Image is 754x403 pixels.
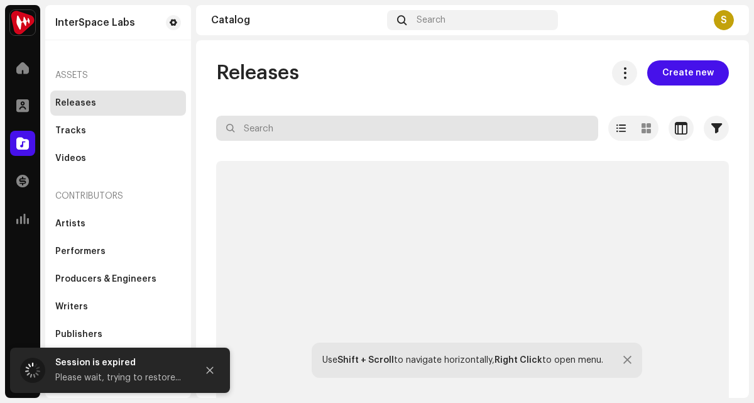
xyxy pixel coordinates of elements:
[55,98,96,108] div: Releases
[55,18,135,28] div: InterSpace Labs
[55,329,102,340] div: Publishers
[55,246,106,257] div: Performers
[216,60,299,86] span: Releases
[50,239,186,264] re-m-nav-item: Performers
[55,274,156,284] div: Producers & Engineers
[55,219,85,229] div: Artists
[211,15,382,25] div: Catalog
[322,355,603,365] div: Use to navigate horizontally, to open menu.
[494,356,542,365] strong: Right Click
[337,356,394,365] strong: Shift + Scroll
[55,302,88,312] div: Writers
[10,10,35,35] img: 632e49d6-d763-4750-9166-d3cb9de33393
[55,370,187,385] div: Please wait, trying to restore...
[647,60,729,86] button: Create new
[50,294,186,319] re-m-nav-item: Writers
[55,355,187,370] div: Session is expired
[50,181,186,211] re-a-nav-header: Contributors
[417,15,445,25] span: Search
[50,146,186,171] re-m-nav-item: Videos
[55,126,86,136] div: Tracks
[50,322,186,347] re-m-nav-item: Publishers
[714,10,734,30] div: S
[216,116,598,141] input: Search
[50,118,186,143] re-m-nav-item: Tracks
[662,60,714,86] span: Create new
[197,358,222,383] button: Close
[50,91,186,116] re-m-nav-item: Releases
[50,267,186,292] re-m-nav-item: Producers & Engineers
[50,211,186,236] re-m-nav-item: Artists
[50,60,186,91] re-a-nav-header: Assets
[55,153,86,163] div: Videos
